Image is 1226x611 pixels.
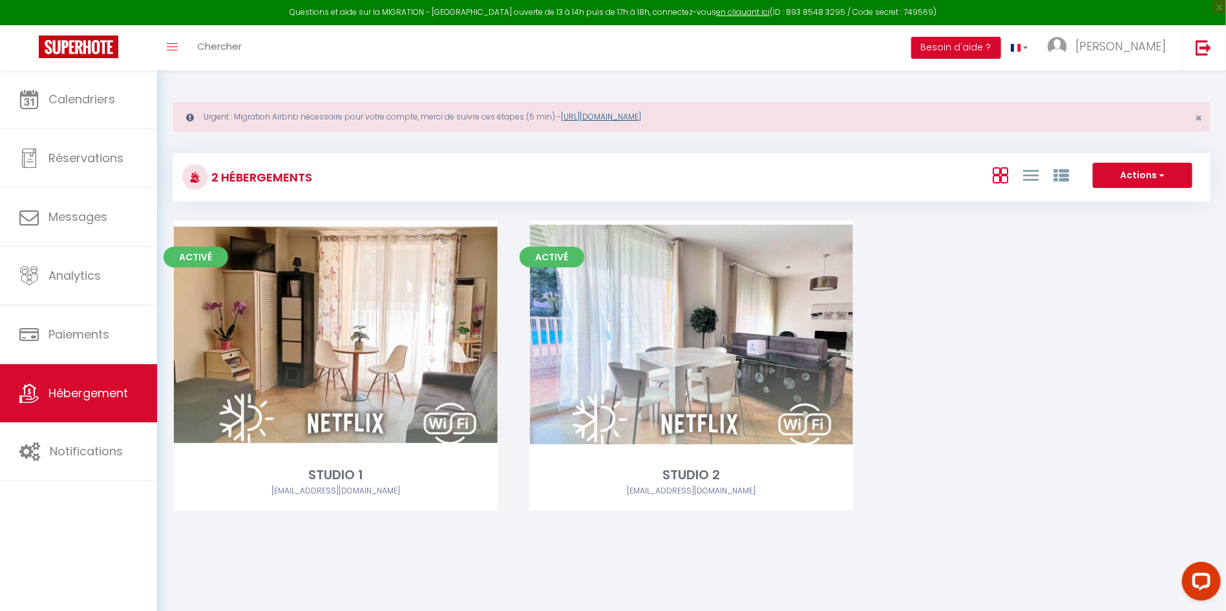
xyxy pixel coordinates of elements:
[48,267,101,284] span: Analytics
[164,247,228,267] span: Activé
[174,465,498,485] div: STUDIO 1
[1053,164,1069,185] a: Vue par Groupe
[48,209,107,225] span: Messages
[993,164,1008,185] a: Vue en Box
[297,322,374,347] a: Editer
[1195,112,1202,124] button: Close
[1038,25,1182,70] a: ... [PERSON_NAME]
[48,326,109,342] span: Paiements
[50,443,123,459] span: Notifications
[1023,164,1039,185] a: Vue en Liste
[716,6,770,17] a: en cliquant ici
[530,485,854,497] div: Airbnb
[530,465,854,485] div: STUDIO 2
[39,36,118,58] img: Super Booking
[173,102,1210,132] div: Urgent : Migration Airbnb nécessaire pour votre compte, merci de suivre ces étapes (5 min) -
[1048,37,1067,56] img: ...
[520,247,584,267] span: Activé
[911,37,1001,59] button: Besoin d'aide ?
[174,485,498,497] div: Airbnb
[208,163,312,192] h3: 2 Hébergements
[187,25,251,70] a: Chercher
[48,91,115,107] span: Calendriers
[653,322,730,347] a: Editer
[48,385,128,401] span: Hébergement
[48,150,123,166] span: Réservations
[197,39,242,53] span: Chercher
[1093,163,1192,189] button: Actions
[1195,110,1202,126] span: ×
[1075,38,1166,54] span: [PERSON_NAME]
[1172,557,1226,611] iframe: LiveChat chat widget
[1196,39,1212,56] img: logout
[561,111,641,122] a: [URL][DOMAIN_NAME]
